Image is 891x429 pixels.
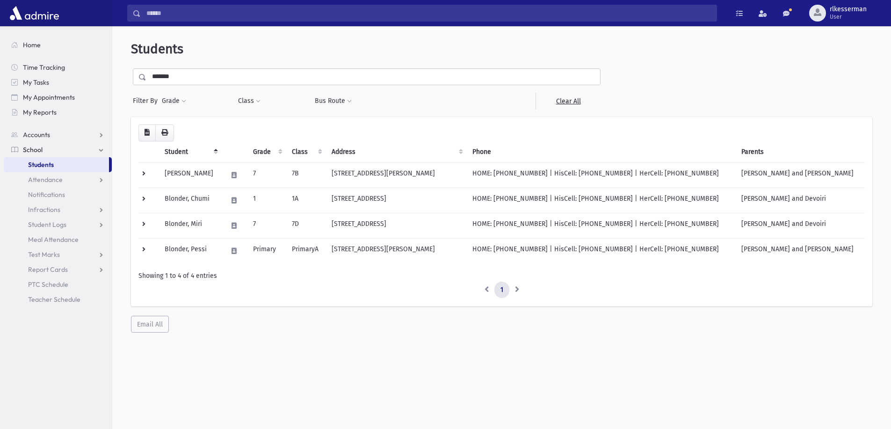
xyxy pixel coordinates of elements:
td: PrimaryA [286,238,326,263]
td: [PERSON_NAME] and [PERSON_NAME] [736,162,865,188]
td: Blonder, Pessi [159,238,222,263]
td: 1 [247,188,287,213]
span: Notifications [28,190,65,199]
span: My Appointments [23,93,75,102]
th: Student: activate to sort column descending [159,141,222,163]
span: Filter By [133,96,161,106]
td: [STREET_ADDRESS] [326,213,467,238]
a: PTC Schedule [4,277,112,292]
span: Students [131,41,183,57]
button: Class [238,93,261,109]
img: AdmirePro [7,4,61,22]
a: School [4,142,112,157]
span: My Tasks [23,78,49,87]
td: 7 [247,213,287,238]
span: User [830,13,867,21]
a: My Appointments [4,90,112,105]
td: 7B [286,162,326,188]
td: 1A [286,188,326,213]
input: Search [141,5,717,22]
span: Home [23,41,41,49]
a: Infractions [4,202,112,217]
td: HOME: [PHONE_NUMBER] | HisCell: [PHONE_NUMBER] | HerCell: [PHONE_NUMBER] [467,213,736,238]
span: Student Logs [28,220,66,229]
a: Report Cards [4,262,112,277]
td: HOME: [PHONE_NUMBER] | HisCell: [PHONE_NUMBER] | HerCell: [PHONE_NUMBER] [467,238,736,263]
td: [PERSON_NAME] and Devoiri [736,188,865,213]
span: Accounts [23,131,50,139]
span: Meal Attendance [28,235,79,244]
th: Address: activate to sort column ascending [326,141,467,163]
th: Grade: activate to sort column ascending [247,141,287,163]
span: rlkesserman [830,6,867,13]
button: CSV [138,124,156,141]
td: Primary [247,238,287,263]
div: Showing 1 to 4 of 4 entries [138,271,865,281]
a: Meal Attendance [4,232,112,247]
button: Bus Route [314,93,352,109]
td: HOME: [PHONE_NUMBER] | HisCell: [PHONE_NUMBER] | HerCell: [PHONE_NUMBER] [467,162,736,188]
span: Test Marks [28,250,60,259]
a: 1 [494,282,509,298]
td: 7 [247,162,287,188]
td: [PERSON_NAME] and Devoiri [736,213,865,238]
td: [STREET_ADDRESS][PERSON_NAME] [326,238,467,263]
span: Teacher Schedule [28,295,80,304]
span: Infractions [28,205,60,214]
td: Blonder, Miri [159,213,222,238]
span: PTC Schedule [28,280,68,289]
td: [STREET_ADDRESS] [326,188,467,213]
a: My Reports [4,105,112,120]
span: School [23,145,43,154]
td: 7D [286,213,326,238]
a: Home [4,37,112,52]
span: Attendance [28,175,63,184]
a: Accounts [4,127,112,142]
td: [PERSON_NAME] and [PERSON_NAME] [736,238,865,263]
a: Students [4,157,109,172]
a: Teacher Schedule [4,292,112,307]
span: Students [28,160,54,169]
button: Email All [131,316,169,333]
a: Test Marks [4,247,112,262]
td: HOME: [PHONE_NUMBER] | HisCell: [PHONE_NUMBER] | HerCell: [PHONE_NUMBER] [467,188,736,213]
th: Class: activate to sort column ascending [286,141,326,163]
th: Parents [736,141,865,163]
th: Phone [467,141,736,163]
span: Time Tracking [23,63,65,72]
a: Attendance [4,172,112,187]
a: Clear All [536,93,601,109]
a: Student Logs [4,217,112,232]
button: Grade [161,93,187,109]
button: Print [155,124,174,141]
td: [STREET_ADDRESS][PERSON_NAME] [326,162,467,188]
span: Report Cards [28,265,68,274]
span: My Reports [23,108,57,116]
td: [PERSON_NAME] [159,162,222,188]
td: Blonder, Chumi [159,188,222,213]
a: Time Tracking [4,60,112,75]
a: Notifications [4,187,112,202]
a: My Tasks [4,75,112,90]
